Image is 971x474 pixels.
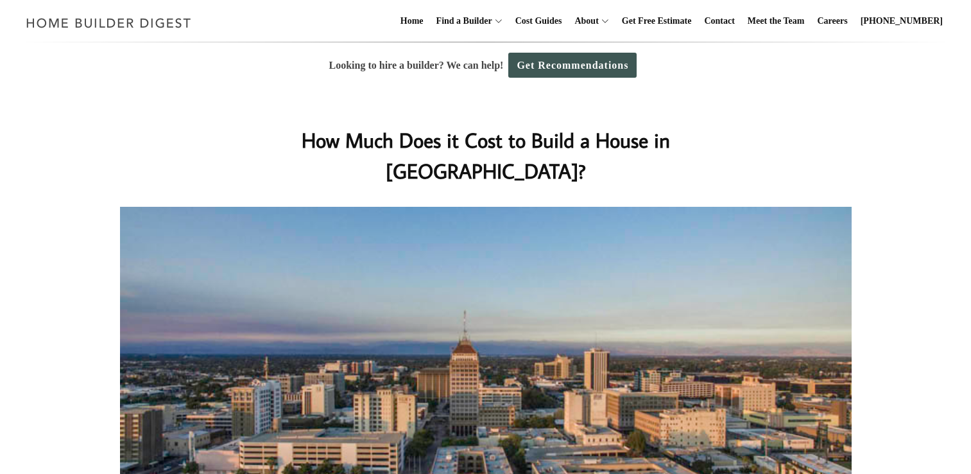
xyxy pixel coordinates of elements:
a: Find a Builder [431,1,492,42]
a: Get Recommendations [508,53,637,78]
a: Get Free Estimate [617,1,697,42]
h1: How Much Does it Cost to Build a House in [GEOGRAPHIC_DATA]? [230,125,742,186]
img: Home Builder Digest [21,10,197,35]
a: Careers [812,1,853,42]
a: About [569,1,598,42]
a: Contact [699,1,739,42]
a: Home [395,1,429,42]
a: Cost Guides [510,1,567,42]
a: [PHONE_NUMBER] [855,1,948,42]
a: Meet the Team [743,1,810,42]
